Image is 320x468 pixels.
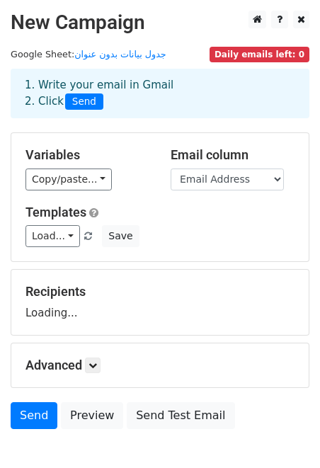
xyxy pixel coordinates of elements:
[25,205,86,219] a: Templates
[25,284,295,321] div: Loading...
[25,358,295,373] h5: Advanced
[210,47,309,62] span: Daily emails left: 0
[171,147,295,163] h5: Email column
[25,225,80,247] a: Load...
[127,402,234,429] a: Send Test Email
[210,49,309,59] a: Daily emails left: 0
[25,169,112,190] a: Copy/paste...
[25,147,149,163] h5: Variables
[65,93,103,110] span: Send
[102,225,139,247] button: Save
[25,284,295,299] h5: Recipients
[61,402,123,429] a: Preview
[74,49,166,59] a: جدول بيانات بدون عنوان
[11,402,57,429] a: Send
[14,77,306,110] div: 1. Write your email in Gmail 2. Click
[11,11,309,35] h2: New Campaign
[11,49,166,59] small: Google Sheet:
